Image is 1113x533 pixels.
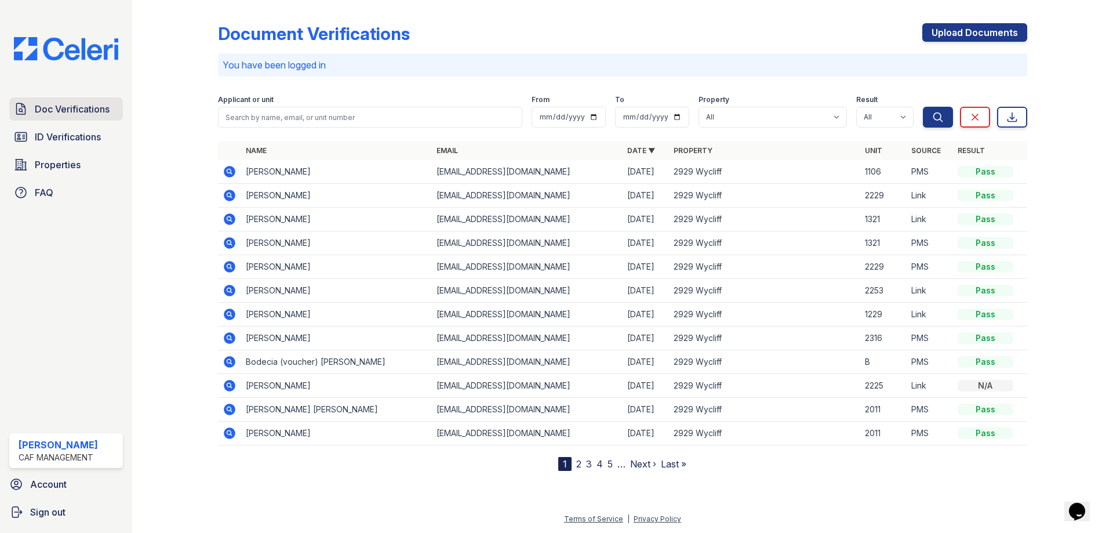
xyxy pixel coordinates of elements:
td: PMS [907,422,953,445]
td: 2929 Wycliff [669,208,860,231]
a: Terms of Service [564,514,623,523]
td: [PERSON_NAME] [PERSON_NAME] [241,398,432,422]
div: Pass [958,261,1013,273]
div: 1 [558,457,572,471]
td: [DATE] [623,255,669,279]
a: Email [437,146,458,155]
td: [EMAIL_ADDRESS][DOMAIN_NAME] [432,255,623,279]
td: 2929 Wycliff [669,184,860,208]
span: FAQ [35,186,53,200]
td: [EMAIL_ADDRESS][DOMAIN_NAME] [432,422,623,445]
a: 2 [576,458,581,470]
td: 1229 [860,303,907,327]
div: Pass [958,427,1013,439]
label: Result [856,95,878,104]
td: Link [907,374,953,398]
td: [PERSON_NAME] [241,231,432,255]
td: 1106 [860,160,907,184]
td: 2011 [860,398,907,422]
a: Name [246,146,267,155]
a: Last » [661,458,686,470]
td: PMS [907,350,953,374]
td: 2929 Wycliff [669,160,860,184]
a: Privacy Policy [634,514,681,523]
td: [PERSON_NAME] [241,208,432,231]
a: Source [911,146,941,155]
td: [PERSON_NAME] [241,255,432,279]
a: 4 [596,458,603,470]
input: Search by name, email, or unit number [218,107,522,128]
div: Pass [958,309,1013,320]
a: Result [958,146,985,155]
td: [DATE] [623,350,669,374]
div: CAF Management [19,452,98,463]
div: [PERSON_NAME] [19,438,98,452]
td: [DATE] [623,160,669,184]
td: 2229 [860,255,907,279]
a: Unit [865,146,882,155]
a: FAQ [9,181,123,204]
td: PMS [907,160,953,184]
td: [PERSON_NAME] [241,422,432,445]
td: [PERSON_NAME] [241,374,432,398]
span: Account [30,477,67,491]
a: 3 [586,458,592,470]
label: Property [699,95,729,104]
div: Pass [958,356,1013,368]
td: Bodecia (voucher) [PERSON_NAME] [241,350,432,374]
div: Document Verifications [218,23,410,44]
div: Pass [958,285,1013,296]
td: [DATE] [623,184,669,208]
div: Pass [958,332,1013,344]
td: 2929 Wycliff [669,255,860,279]
img: CE_Logo_Blue-a8612792a0a2168367f1c8372b55b34899dd931a85d93a1a3d3e32e68fde9ad4.png [5,37,128,60]
div: | [627,514,630,523]
td: [DATE] [623,208,669,231]
td: 1321 [860,208,907,231]
div: N/A [958,380,1013,391]
td: [EMAIL_ADDRESS][DOMAIN_NAME] [432,374,623,398]
td: [EMAIL_ADDRESS][DOMAIN_NAME] [432,231,623,255]
td: [PERSON_NAME] [241,160,432,184]
td: [EMAIL_ADDRESS][DOMAIN_NAME] [432,303,623,327]
a: Date ▼ [627,146,655,155]
iframe: chat widget [1064,487,1101,521]
div: Pass [958,213,1013,225]
a: Next › [630,458,656,470]
td: PMS [907,231,953,255]
a: Property [674,146,712,155]
td: 2225 [860,374,907,398]
td: 2929 Wycliff [669,398,860,422]
td: 2929 Wycliff [669,279,860,303]
div: Pass [958,404,1013,415]
td: [EMAIL_ADDRESS][DOMAIN_NAME] [432,160,623,184]
td: [DATE] [623,398,669,422]
a: Sign out [5,501,128,524]
td: 2229 [860,184,907,208]
span: … [617,457,625,471]
td: [EMAIL_ADDRESS][DOMAIN_NAME] [432,398,623,422]
td: PMS [907,255,953,279]
td: 2929 Wycliff [669,327,860,350]
a: Doc Verifications [9,97,123,121]
td: 2929 Wycliff [669,350,860,374]
td: 2929 Wycliff [669,422,860,445]
td: [EMAIL_ADDRESS][DOMAIN_NAME] [432,184,623,208]
label: From [532,95,550,104]
td: [DATE] [623,303,669,327]
td: [DATE] [623,374,669,398]
td: PMS [907,327,953,350]
td: 2011 [860,422,907,445]
label: Applicant or unit [218,95,274,104]
span: Properties [35,158,81,172]
td: B [860,350,907,374]
td: [PERSON_NAME] [241,184,432,208]
a: Upload Documents [922,23,1027,42]
td: [PERSON_NAME] [241,279,432,303]
td: [DATE] [623,231,669,255]
div: Pass [958,166,1013,177]
div: Pass [958,190,1013,201]
td: [EMAIL_ADDRESS][DOMAIN_NAME] [432,279,623,303]
td: [DATE] [623,279,669,303]
a: ID Verifications [9,125,123,148]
